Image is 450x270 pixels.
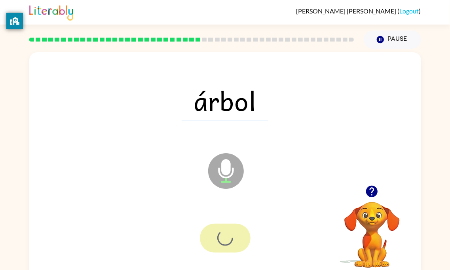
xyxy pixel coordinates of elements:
[29,3,73,21] img: Literably
[296,7,421,15] div: ( )
[332,190,412,269] video: Your browser must support playing .mp4 files to use Literably. Please try using another browser.
[364,30,421,49] button: Pause
[296,7,398,15] span: [PERSON_NAME] [PERSON_NAME]
[400,7,419,15] a: Logout
[6,13,23,29] button: privacy banner
[182,80,268,121] span: árbol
